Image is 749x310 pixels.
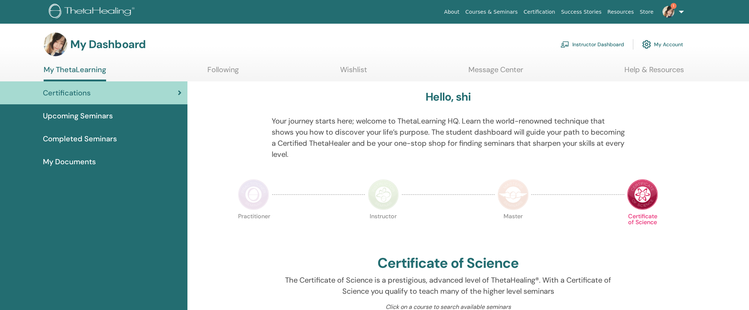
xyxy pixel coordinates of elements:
[560,41,569,48] img: chalkboard-teacher.svg
[340,65,367,80] a: Wishlist
[43,133,117,144] span: Completed Seminars
[498,213,529,245] p: Master
[441,5,462,19] a: About
[44,65,106,81] a: My ThetaLearning
[624,65,684,80] a: Help & Resources
[368,179,399,210] img: Instructor
[377,255,519,272] h2: Certificate of Science
[44,33,67,56] img: default.jpg
[43,110,113,121] span: Upcoming Seminars
[498,179,529,210] img: Master
[662,6,674,18] img: default.jpg
[43,87,91,98] span: Certifications
[49,4,137,20] img: logo.png
[238,179,269,210] img: Practitioner
[642,36,683,53] a: My Account
[462,5,521,19] a: Courses & Seminars
[43,156,96,167] span: My Documents
[560,36,624,53] a: Instructor Dashboard
[207,65,239,80] a: Following
[521,5,558,19] a: Certification
[272,274,625,297] p: The Certificate of Science is a prestigious, advanced level of ThetaHealing®. With a Certificate ...
[426,90,471,104] h3: Hello, shi
[627,179,658,210] img: Certificate of Science
[627,213,658,245] p: Certificate of Science
[558,5,604,19] a: Success Stories
[238,213,269,245] p: Practitioner
[671,3,677,9] span: 1
[642,38,651,51] img: cog.svg
[368,213,399,245] p: Instructor
[272,115,625,160] p: Your journey starts here; welcome to ThetaLearning HQ. Learn the world-renowned technique that sh...
[637,5,657,19] a: Store
[468,65,523,80] a: Message Center
[604,5,637,19] a: Resources
[70,38,146,51] h3: My Dashboard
